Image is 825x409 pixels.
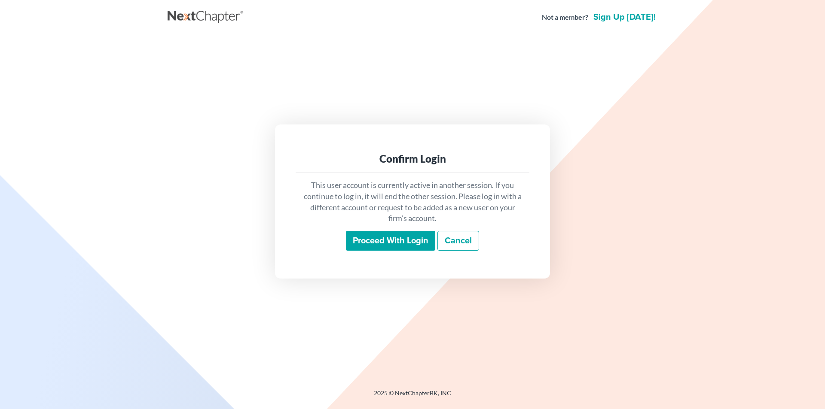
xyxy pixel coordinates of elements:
a: Sign up [DATE]! [592,13,657,21]
p: This user account is currently active in another session. If you continue to log in, it will end ... [302,180,522,224]
div: Confirm Login [302,152,522,166]
a: Cancel [437,231,479,251]
strong: Not a member? [542,12,588,22]
div: 2025 © NextChapterBK, INC [168,389,657,404]
input: Proceed with login [346,231,435,251]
